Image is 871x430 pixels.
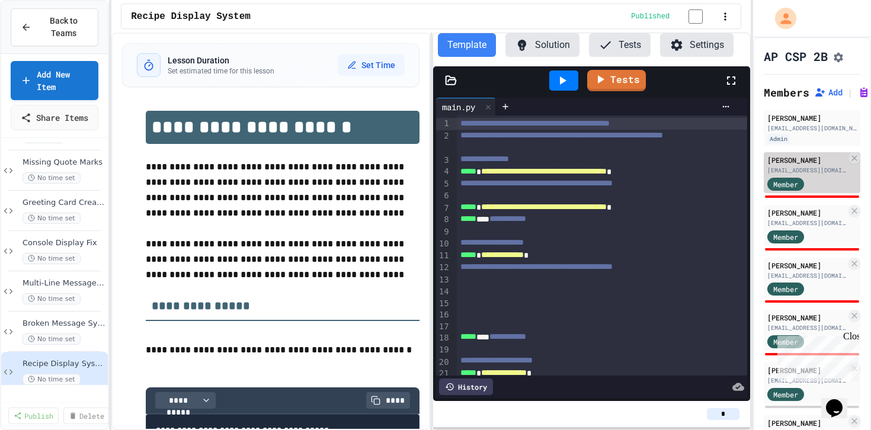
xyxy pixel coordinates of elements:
[23,238,105,248] span: Console Display Fix
[23,213,81,224] span: No time set
[773,331,859,381] iframe: chat widget
[767,166,846,175] div: [EMAIL_ADDRESS][DOMAIN_NAME]
[767,365,846,376] div: [PERSON_NAME]
[767,323,846,332] div: [EMAIL_ADDRESS][DOMAIN_NAME]
[23,158,105,168] span: Missing Quote Marks
[767,219,846,227] div: [EMAIL_ADDRESS][DOMAIN_NAME]
[436,118,451,130] div: 1
[436,274,451,286] div: 13
[821,383,859,418] iframe: chat widget
[436,368,451,380] div: 21
[773,232,798,242] span: Member
[436,250,451,262] div: 11
[436,166,451,178] div: 4
[847,85,853,100] span: |
[11,105,98,130] a: Share Items
[11,61,98,100] a: Add New Item
[436,286,451,298] div: 14
[767,260,846,271] div: [PERSON_NAME]
[763,5,799,32] div: My Account
[436,226,451,238] div: 9
[436,262,451,274] div: 12
[23,253,81,264] span: No time set
[589,33,651,57] button: Tests
[5,5,82,75] div: Chat with us now!Close
[23,278,105,288] span: Multi-Line Message Board
[767,155,846,165] div: [PERSON_NAME]
[436,344,451,356] div: 19
[764,48,828,65] h1: AP CSP 2B
[131,9,251,24] span: Recipe Display System
[23,198,105,208] span: Greeting Card Creator
[23,374,81,385] span: No time set
[23,293,81,304] span: No time set
[436,101,481,113] div: main.py
[436,357,451,368] div: 20
[767,134,790,144] div: Admin
[773,389,798,400] span: Member
[436,321,451,333] div: 17
[631,9,717,24] div: Content is published and visible to students
[63,407,110,424] a: Delete
[660,33,734,57] button: Settings
[767,376,846,385] div: [EMAIL_ADDRESS][DOMAIN_NAME]
[631,12,670,21] span: Published
[23,172,81,184] span: No time set
[764,84,809,101] h2: Members
[436,190,451,202] div: 6
[767,271,846,280] div: [EMAIL_ADDRESS][DOMAIN_NAME]
[436,332,451,344] div: 18
[505,33,579,57] button: Solution
[11,8,98,46] button: Back to Teams
[436,130,451,155] div: 2
[436,214,451,226] div: 8
[587,70,646,91] a: Tests
[23,359,105,369] span: Recipe Display System
[832,49,844,63] button: Assignment Settings
[767,418,846,428] div: [PERSON_NAME]
[767,312,846,323] div: [PERSON_NAME]
[8,407,59,424] a: Publish
[168,66,274,76] p: Set estimated time for this lesson
[439,378,493,395] div: History
[773,179,798,190] span: Member
[436,155,451,166] div: 3
[436,298,451,310] div: 15
[39,15,88,40] span: Back to Teams
[338,54,405,76] button: Set Time
[436,178,451,190] div: 5
[436,309,451,321] div: 16
[674,9,717,24] input: publish toggle
[436,98,496,115] div: main.py
[438,33,496,57] button: Template
[814,86,843,98] button: Add
[436,203,451,214] div: 7
[767,124,857,133] div: [EMAIL_ADDRESS][DOMAIN_NAME]
[23,333,81,345] span: No time set
[23,319,105,329] span: Broken Message System
[773,284,798,294] span: Member
[168,54,274,66] h3: Lesson Duration
[767,207,846,218] div: [PERSON_NAME]
[767,113,857,123] div: [PERSON_NAME]
[436,238,451,250] div: 10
